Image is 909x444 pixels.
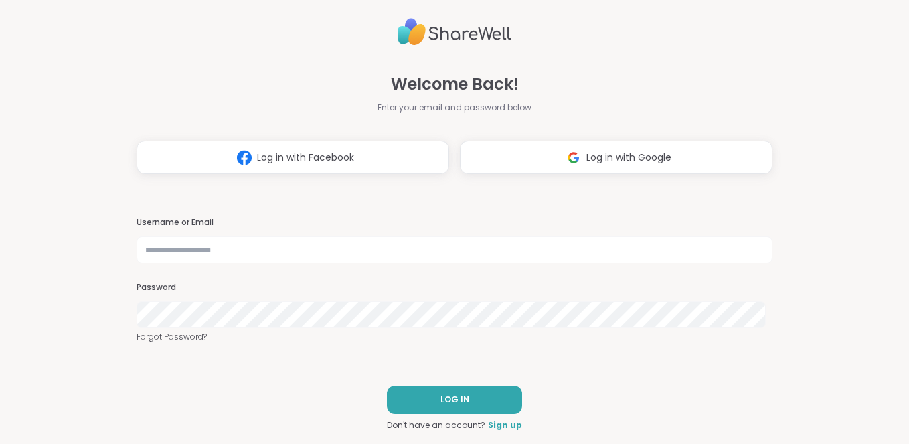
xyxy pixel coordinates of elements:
[391,72,519,96] span: Welcome Back!
[137,282,773,293] h3: Password
[232,145,257,170] img: ShareWell Logomark
[378,102,531,114] span: Enter your email and password below
[586,151,671,165] span: Log in with Google
[440,394,469,406] span: LOG IN
[387,419,485,431] span: Don't have an account?
[488,419,522,431] a: Sign up
[460,141,772,174] button: Log in with Google
[137,331,773,343] a: Forgot Password?
[257,151,354,165] span: Log in with Facebook
[137,217,773,228] h3: Username or Email
[561,145,586,170] img: ShareWell Logomark
[137,141,449,174] button: Log in with Facebook
[387,386,522,414] button: LOG IN
[398,13,511,51] img: ShareWell Logo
